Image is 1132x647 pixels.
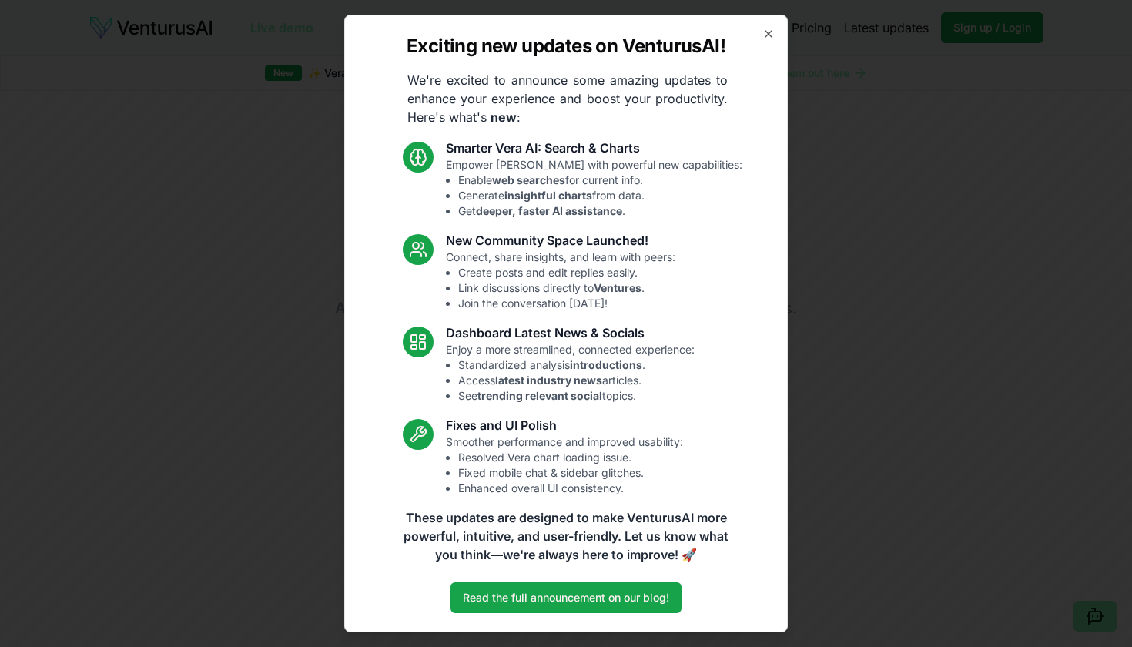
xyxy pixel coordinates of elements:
h2: Exciting new updates on VenturusAI! [407,34,725,59]
p: We're excited to announce some amazing updates to enhance your experience and boost your producti... [395,71,740,126]
p: Smoother performance and improved usability: [446,434,683,496]
strong: introductions [570,358,642,371]
li: Standardized analysis . [458,357,695,373]
h3: Fixes and UI Polish [446,416,683,434]
li: Fixed mobile chat & sidebar glitches. [458,465,683,481]
li: Create posts and edit replies easily. [458,265,675,280]
li: Access articles. [458,373,695,388]
li: Join the conversation [DATE]! [458,296,675,311]
h3: Dashboard Latest News & Socials [446,323,695,342]
a: Read the full announcement on our blog! [450,582,682,613]
li: Enhanced overall UI consistency. [458,481,683,496]
strong: insightful charts [504,189,592,202]
strong: deeper, faster AI assistance [476,204,622,217]
p: Empower [PERSON_NAME] with powerful new capabilities: [446,157,742,219]
li: Link discussions directly to . [458,280,675,296]
li: See topics. [458,388,695,404]
p: Connect, share insights, and learn with peers: [446,250,675,311]
strong: Ventures [594,281,641,294]
li: Generate from data. [458,188,742,203]
p: These updates are designed to make VenturusAI more powerful, intuitive, and user-friendly. Let us... [394,508,738,564]
strong: latest industry news [495,374,602,387]
li: Get . [458,203,742,219]
p: Enjoy a more streamlined, connected experience: [446,342,695,404]
strong: trending relevant social [477,389,602,402]
li: Resolved Vera chart loading issue. [458,450,683,465]
strong: web searches [492,173,565,186]
strong: new [491,109,517,125]
li: Enable for current info. [458,173,742,188]
h3: New Community Space Launched! [446,231,675,250]
h3: Smarter Vera AI: Search & Charts [446,139,742,157]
